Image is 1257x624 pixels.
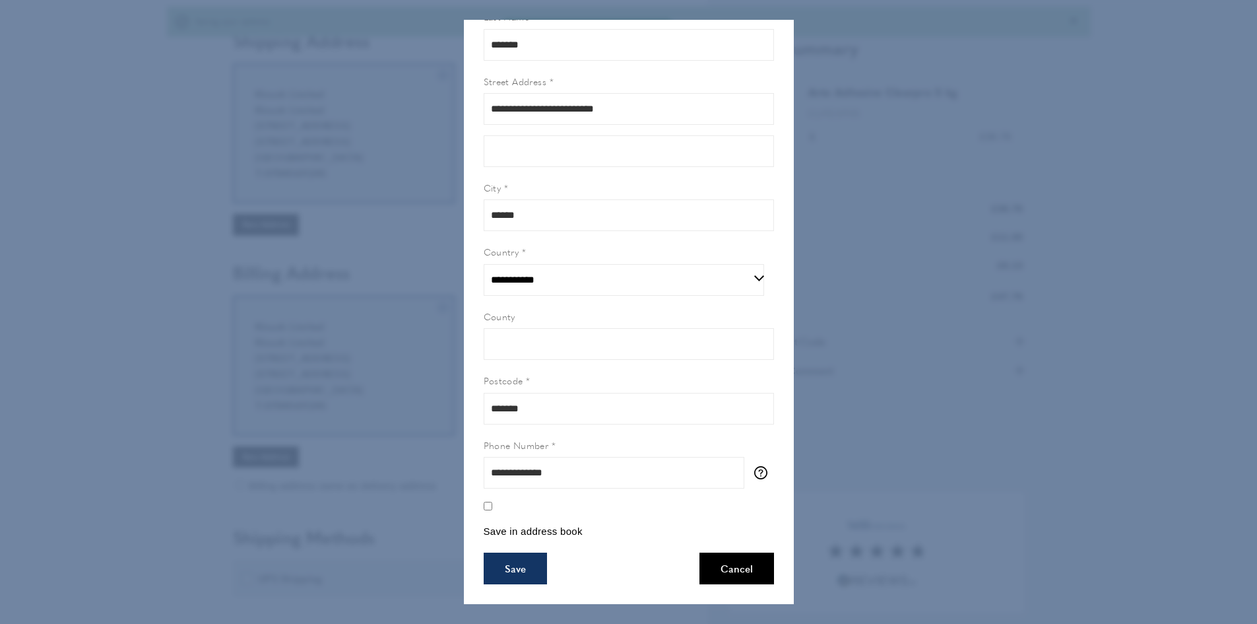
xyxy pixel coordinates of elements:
span: City [484,181,501,194]
button: More information [754,466,774,479]
span: Save in address book [484,526,583,537]
span: Country [484,245,519,258]
span: County [484,310,515,323]
button: Cancel [699,553,774,584]
button: Save [484,553,547,584]
span: Phone Number [484,438,549,452]
span: Postcode [484,374,523,387]
span: Street Address [484,75,547,88]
